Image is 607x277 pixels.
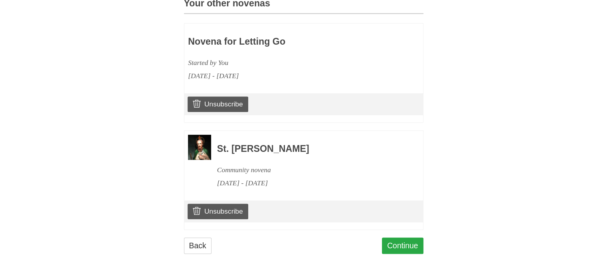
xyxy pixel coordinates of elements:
h3: St. [PERSON_NAME] [217,144,401,154]
h3: Novena for Letting Go [188,37,372,47]
div: Community novena [217,163,401,177]
div: Started by You [188,56,372,69]
a: Continue [382,238,423,254]
a: Unsubscribe [188,204,248,219]
img: Novena image [188,135,211,160]
a: Unsubscribe [188,96,248,112]
div: [DATE] - [DATE] [188,69,372,83]
div: [DATE] - [DATE] [217,177,401,190]
a: Back [184,238,212,254]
